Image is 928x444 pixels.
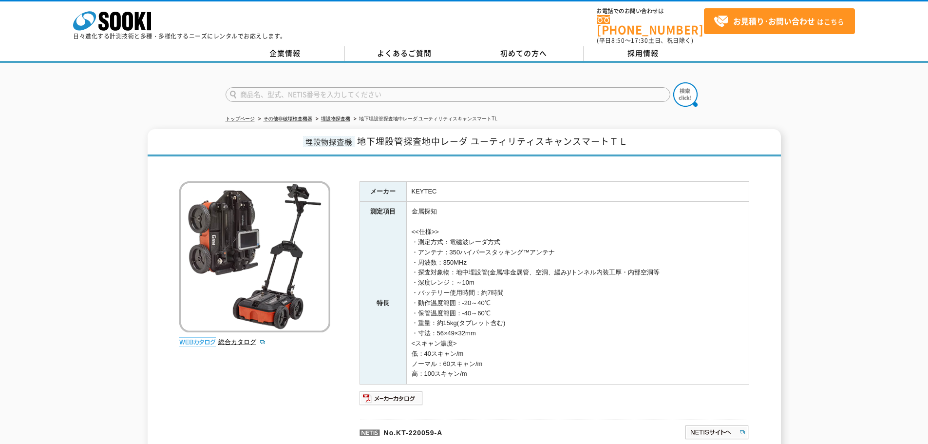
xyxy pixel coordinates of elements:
th: 特長 [360,222,406,385]
img: NETISサイトへ [684,425,749,440]
span: お電話でのお問い合わせは [597,8,704,14]
li: 地下埋設管探査地中レーダ ユーティリティスキャンスマートTL [352,114,497,124]
span: 埋設物探査機 [303,136,355,147]
a: 埋設物探査機 [321,116,350,121]
span: (平日 ～ 土日、祝日除く) [597,36,693,45]
img: webカタログ [179,337,216,347]
a: その他非破壊検査機器 [264,116,312,121]
th: 測定項目 [360,202,406,222]
p: 日々進化する計測技術と多種・多様化するニーズにレンタルでお応えします。 [73,33,286,39]
strong: お見積り･お問い合わせ [733,15,815,27]
span: 地下埋設管探査地中レーダ ユーティリティスキャンスマートＴＬ [357,135,628,148]
span: 8:50 [611,36,625,45]
a: トップページ [226,116,255,121]
a: お見積り･お問い合わせはこちら [704,8,855,34]
a: [PHONE_NUMBER] [597,15,704,35]
input: 商品名、型式、NETIS番号を入力してください [226,87,670,102]
span: 17:30 [631,36,648,45]
th: メーカー [360,181,406,202]
a: メーカーカタログ [360,397,423,404]
p: No.KT-220059-A [360,420,590,443]
a: 総合カタログ [218,338,266,346]
img: btn_search.png [673,82,698,107]
img: メーカーカタログ [360,390,423,406]
a: よくあるご質問 [345,46,464,61]
a: 採用情報 [584,46,703,61]
span: はこちら [714,14,844,29]
a: 企業情報 [226,46,345,61]
span: 初めての方へ [500,48,547,58]
a: 初めての方へ [464,46,584,61]
td: 金属探知 [406,202,749,222]
td: KEYTEC [406,181,749,202]
img: 地下埋設管探査地中レーダ ユーティリティスキャンスマートTL [179,181,330,332]
td: <<仕様>> ・測定方式：電磁波レーダ方式 ・アンテナ：350ハイパースタッキング™アンテナ ・周波数：350MHz ・探査対象物：地中埋設管(金属/非金属管、空洞、緩み)/トンネル内装工厚・内... [406,222,749,385]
